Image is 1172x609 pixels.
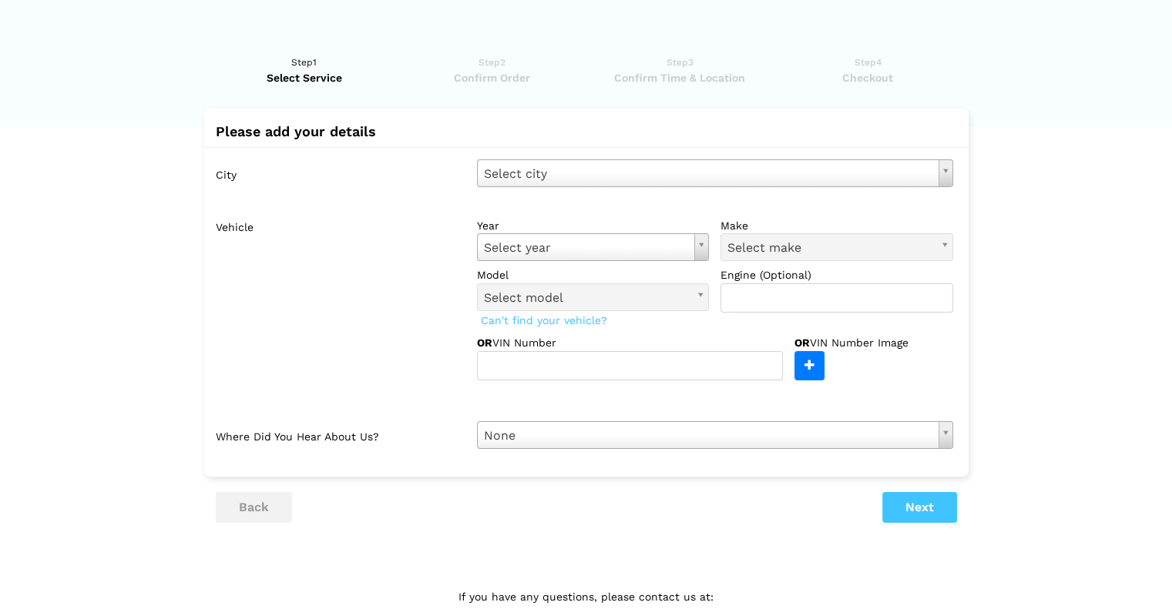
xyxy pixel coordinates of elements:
span: Confirm Time & Location [591,70,769,85]
a: Step2 [403,55,581,85]
label: VIN Number [477,335,604,350]
a: Select year [477,233,710,261]
span: Select model [484,288,689,308]
strong: OR [477,336,492,349]
span: Can't find your vehicle? [477,310,611,330]
label: make [720,218,953,233]
span: Confirm Order [403,70,581,85]
span: None [484,426,932,446]
p: If you have any questions, please contact us at: [344,588,829,605]
a: Step4 [779,55,957,85]
h2: Please add your details [216,124,957,139]
span: Select make [727,238,932,258]
label: Where did you hear about us? [216,421,465,449]
a: Select model [477,283,710,311]
button: back [216,492,292,523]
span: Checkout [779,70,957,85]
label: year [477,218,710,233]
label: VIN Number Image [794,335,942,350]
a: Step3 [591,55,769,85]
label: Vehicle [216,212,465,380]
span: Select year [484,238,689,258]
a: Select make [720,233,953,261]
span: Select Service [216,70,394,85]
label: City [216,159,465,187]
a: Select city [477,159,953,187]
a: Step1 [216,55,394,85]
span: Select city [484,164,932,184]
button: Next [882,492,957,523]
label: model [477,267,710,283]
label: Engine (Optional) [720,267,953,283]
strong: OR [794,336,810,349]
a: None [477,421,953,449]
